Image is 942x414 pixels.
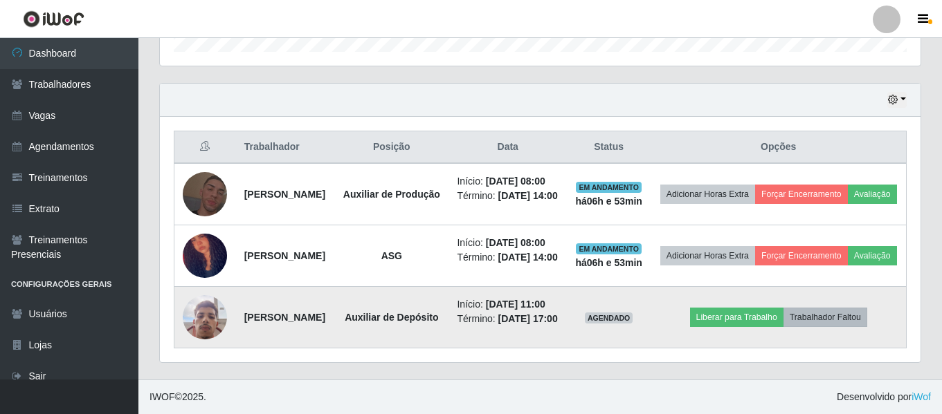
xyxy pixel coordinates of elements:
img: 1743545704103.jpeg [183,215,227,297]
time: [DATE] 14:00 [498,252,558,263]
strong: há 06 h e 53 min [575,196,642,207]
span: IWOF [150,391,175,402]
strong: há 06 h e 53 min [575,257,642,268]
span: AGENDADO [585,312,633,323]
button: Adicionar Horas Extra [660,185,755,204]
li: Início: [457,236,558,250]
strong: [PERSON_NAME] [244,250,325,261]
li: Início: [457,174,558,189]
strong: ASG [381,250,402,261]
img: 1690769088770.jpeg [183,155,227,234]
strong: Auxiliar de Produção [343,189,440,200]
li: Término: [457,189,558,203]
button: Forçar Encerramento [755,185,848,204]
strong: [PERSON_NAME] [244,312,325,323]
th: Data [449,131,566,164]
span: EM ANDAMENTO [576,182,642,193]
th: Status [567,131,651,164]
strong: Auxiliar de Depósito [345,312,438,323]
span: © 2025 . [150,390,206,404]
button: Avaliação [848,246,897,265]
th: Trabalhador [236,131,335,164]
li: Início: [457,297,558,312]
button: Liberar para Trabalho [690,308,784,327]
time: [DATE] 08:00 [486,176,545,187]
img: 1748877339817.jpeg [183,288,227,346]
th: Opções [651,131,906,164]
strong: [PERSON_NAME] [244,189,325,200]
time: [DATE] 08:00 [486,237,545,248]
time: [DATE] 17:00 [498,313,558,324]
span: EM ANDAMENTO [576,243,642,254]
th: Posição [334,131,449,164]
time: [DATE] 14:00 [498,190,558,201]
a: iWof [912,391,931,402]
button: Trabalhador Faltou [784,308,867,327]
li: Término: [457,312,558,326]
time: [DATE] 11:00 [486,299,545,310]
button: Adicionar Horas Extra [660,246,755,265]
li: Término: [457,250,558,265]
button: Forçar Encerramento [755,246,848,265]
span: Desenvolvido por [837,390,931,404]
button: Avaliação [848,185,897,204]
img: CoreUI Logo [23,10,84,28]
